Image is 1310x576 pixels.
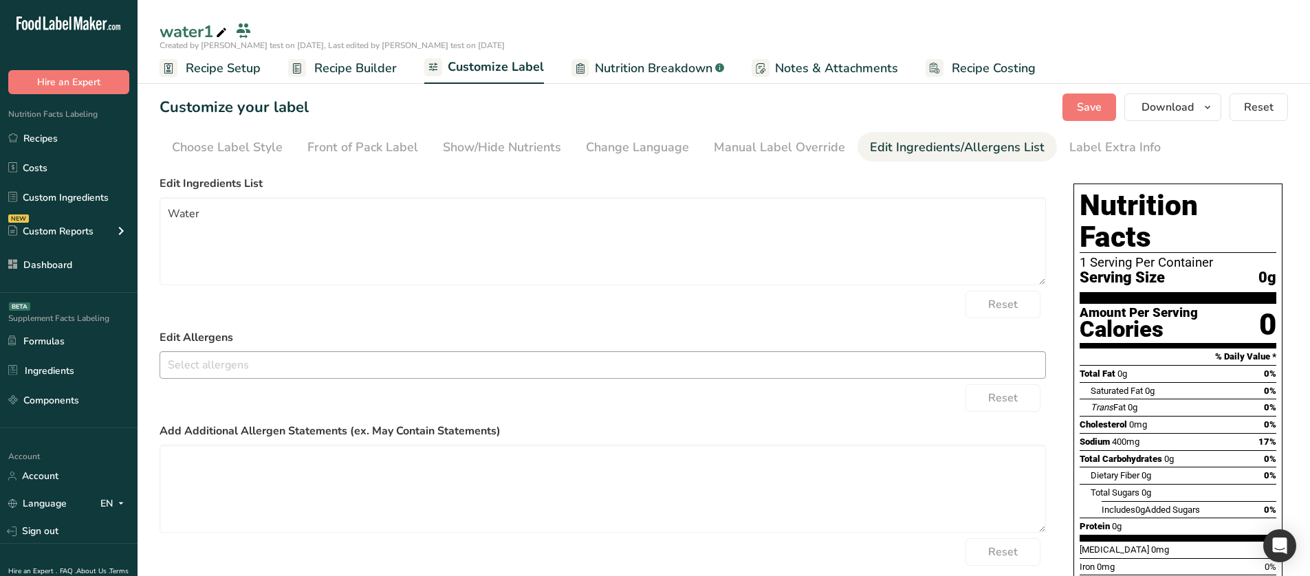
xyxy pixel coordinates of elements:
[1080,436,1110,447] span: Sodium
[186,59,261,78] span: Recipe Setup
[1080,256,1276,269] div: 1 Serving Per Container
[1080,368,1115,379] span: Total Fat
[1102,505,1200,515] span: Includes Added Sugars
[1091,402,1126,412] span: Fat
[1091,487,1139,498] span: Total Sugars
[988,390,1018,406] span: Reset
[1264,505,1276,515] span: 0%
[160,19,230,44] div: water1
[1080,544,1149,555] span: [MEDICAL_DATA]
[1135,505,1145,515] span: 0g
[8,70,129,94] button: Hire an Expert
[1142,99,1194,115] span: Download
[988,296,1018,313] span: Reset
[76,566,109,576] a: About Us .
[1244,99,1274,115] span: Reset
[1264,386,1276,396] span: 0%
[160,40,505,51] span: Created by [PERSON_NAME] test on [DATE], Last edited by [PERSON_NAME] test on [DATE]
[965,538,1040,566] button: Reset
[1264,402,1276,412] span: 0%
[172,138,283,157] div: Choose Label Style
[448,58,544,76] span: Customize Label
[965,291,1040,318] button: Reset
[8,566,57,576] a: Hire an Expert .
[1112,521,1122,531] span: 0g
[1264,470,1276,480] span: 0%
[8,224,94,239] div: Custom Reports
[1142,487,1151,498] span: 0g
[1112,436,1139,447] span: 400mg
[160,354,1045,375] input: Select allergens
[1080,307,1198,320] div: Amount Per Serving
[160,53,261,84] a: Recipe Setup
[288,53,397,84] a: Recipe Builder
[1062,93,1116,121] button: Save
[8,491,67,516] a: Language
[1097,562,1115,572] span: 0mg
[1264,454,1276,464] span: 0%
[1142,470,1151,480] span: 0g
[775,59,898,78] span: Notes & Attachments
[100,496,129,512] div: EN
[1145,386,1155,396] span: 0g
[160,96,309,119] h1: Customize your label
[1080,320,1198,340] div: Calories
[965,384,1040,412] button: Reset
[1264,419,1276,430] span: 0%
[595,59,712,78] span: Nutrition Breakdown
[586,138,689,157] div: Change Language
[1164,454,1174,464] span: 0g
[1091,470,1139,480] span: Dietary Fiber
[1080,269,1165,287] span: Serving Size
[714,138,845,157] div: Manual Label Override
[160,175,1046,192] label: Edit Ingredients List
[1265,562,1276,572] span: 0%
[952,59,1036,78] span: Recipe Costing
[1124,93,1221,121] button: Download
[1080,562,1095,572] span: Iron
[1263,529,1296,562] div: Open Intercom Messenger
[1230,93,1288,121] button: Reset
[1091,386,1143,396] span: Saturated Fat
[1264,368,1276,379] span: 0%
[314,59,397,78] span: Recipe Builder
[1069,138,1161,157] div: Label Extra Info
[752,53,898,84] a: Notes & Attachments
[1258,436,1276,447] span: 17%
[1080,521,1110,531] span: Protein
[1080,190,1276,253] h1: Nutrition Facts
[1080,348,1276,365] section: % Daily Value *
[1080,419,1127,430] span: Cholesterol
[1129,419,1147,430] span: 0mg
[1258,269,1276,287] span: 0g
[1259,307,1276,343] div: 0
[424,52,544,85] a: Customize Label
[1128,402,1137,412] span: 0g
[443,138,561,157] div: Show/Hide Nutrients
[1091,402,1113,412] i: Trans
[160,329,1046,346] label: Edit Allergens
[870,138,1045,157] div: Edit Ingredients/Allergens List
[926,53,1036,84] a: Recipe Costing
[1151,544,1169,555] span: 0mg
[1117,368,1127,379] span: 0g
[8,214,29,223] div: NEW
[1077,99,1102,115] span: Save
[307,138,418,157] div: Front of Pack Label
[60,566,76,576] a: FAQ .
[571,53,724,84] a: Nutrition Breakdown
[988,544,1018,560] span: Reset
[160,423,1046,439] label: Add Additional Allergen Statements (ex. May Contain Statements)
[1080,454,1162,464] span: Total Carbohydrates
[9,302,30,311] div: BETA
